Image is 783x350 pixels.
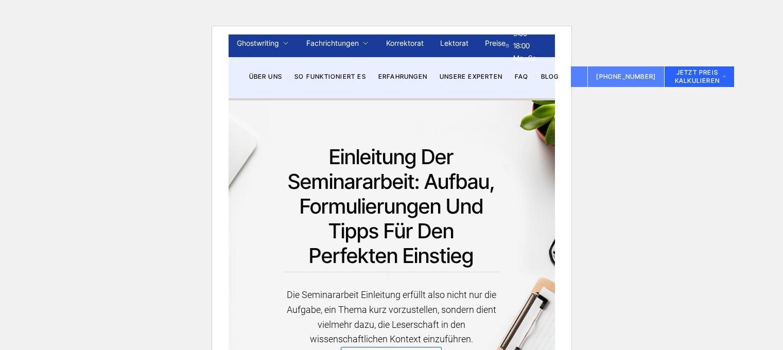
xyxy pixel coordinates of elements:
span: [PHONE_NUMBER] [596,73,656,80]
div: Die Seminararbeit Einleitung erfüllt also nicht nur die Aufgabe, ein Thema kurz vorzustellen, son... [283,288,500,347]
img: Schedule [506,42,509,50]
a: Unsere Experten [440,73,502,80]
a: [PHONE_NUMBER] [588,66,665,87]
a: Preise [485,39,506,47]
a: Lektorat [440,39,468,47]
h1: Einleitung der Seminararbeit: Aufbau, Formulierungen und Tipps für den perfekten Einstieg [283,145,500,272]
a: Erfahrungen [378,73,427,80]
a: So funktioniert es [294,73,366,80]
a: Über uns [249,73,283,80]
a: BLOG [541,73,559,80]
button: JETZT PREIS KALKULIEREN [665,66,734,87]
a: FAQ [515,73,529,80]
span: 9:00 - 18:00 Mo.-So. [513,27,538,64]
a: Ghostwriting [237,37,279,49]
a: Korrektorat [386,39,424,47]
a: Fachrichtungen [306,37,359,49]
